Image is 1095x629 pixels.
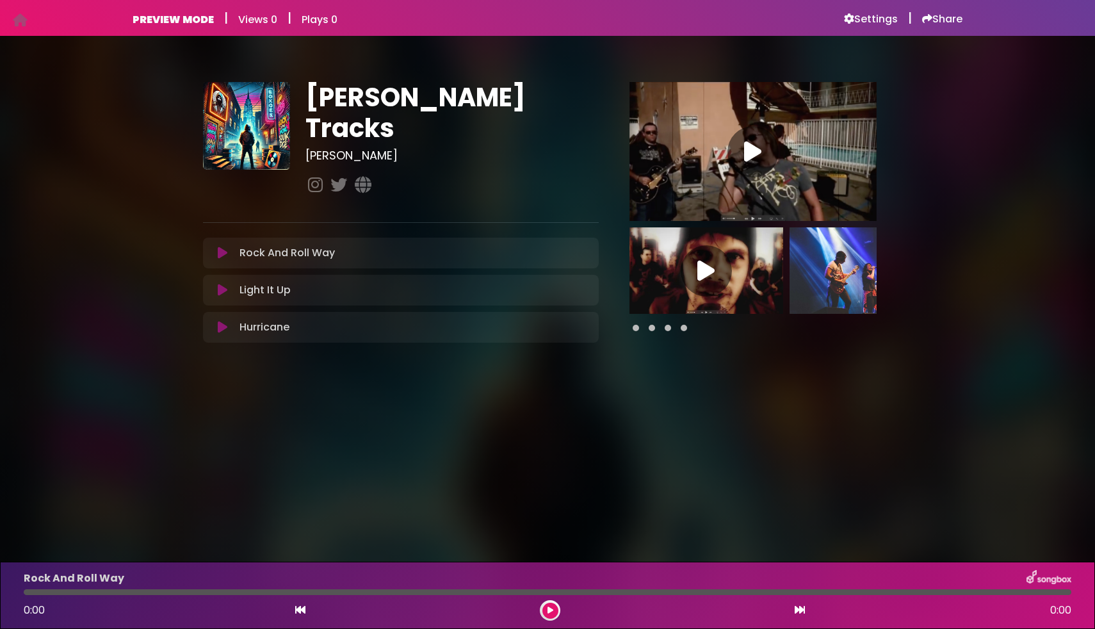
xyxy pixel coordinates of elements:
[133,13,214,26] h6: PREVIEW MODE
[629,227,783,314] img: Video Thumbnail
[922,13,962,26] a: Share
[239,282,291,298] p: Light It Up
[844,13,898,26] a: Settings
[238,13,277,26] h6: Views 0
[239,245,335,261] p: Rock And Roll Way
[305,82,598,143] h1: [PERSON_NAME] Tracks
[302,13,337,26] h6: Plays 0
[305,149,598,163] h3: [PERSON_NAME]
[629,82,877,221] img: Video Thumbnail
[790,227,943,314] img: YqBg32uRSRuxjNOWVXoN
[288,10,291,26] h5: |
[239,320,289,335] p: Hurricane
[224,10,228,26] h5: |
[908,10,912,26] h5: |
[203,82,290,169] img: 9JwFt7M7SkO6IleIr73h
